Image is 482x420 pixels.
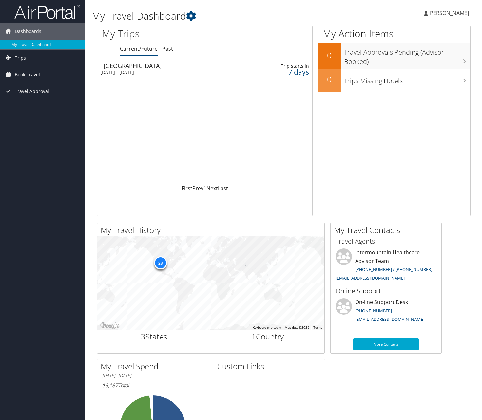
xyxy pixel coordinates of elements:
a: Past [162,45,173,52]
span: 1 [251,331,256,342]
a: [PHONE_NUMBER] [355,308,392,314]
a: [EMAIL_ADDRESS][DOMAIN_NAME] [336,275,405,281]
h2: My Travel Contacts [334,225,441,236]
div: Trip starts in [264,63,309,69]
span: Trips [15,50,26,66]
li: Intermountain Healthcare Advisor Team [332,248,440,283]
div: 28 [154,256,167,269]
h3: Trips Missing Hotels [344,73,470,85]
a: Current/Future [120,45,158,52]
div: 7 days [264,69,309,75]
img: Google [99,321,121,330]
h6: Total [102,382,203,389]
a: Next [206,185,218,192]
a: Open this area in Google Maps (opens a new window) [99,321,121,330]
h2: My Travel Spend [101,361,208,372]
a: [PERSON_NAME] [424,3,475,23]
h2: States [102,331,206,342]
a: 0Travel Approvals Pending (Advisor Booked) [318,43,470,68]
h1: My Trips [102,27,218,41]
div: [GEOGRAPHIC_DATA] [104,63,244,69]
h2: 0 [318,74,341,85]
h2: Country [216,331,320,342]
h2: Custom Links [217,361,325,372]
a: 1 [203,185,206,192]
span: $3,187 [102,382,118,389]
h6: [DATE] - [DATE] [102,373,203,379]
span: Book Travel [15,66,40,83]
span: 3 [141,331,145,342]
a: First [182,185,192,192]
h1: My Travel Dashboard [92,9,348,23]
span: [PERSON_NAME] [428,9,469,17]
a: [EMAIL_ADDRESS][DOMAIN_NAME] [355,316,424,322]
a: 0Trips Missing Hotels [318,69,470,92]
h2: 0 [318,50,341,61]
li: On-line Support Desk [332,298,440,325]
img: airportal-logo.png [14,4,80,20]
h1: My Action Items [318,27,470,41]
span: Map data ©2025 [285,326,309,329]
a: More Contacts [353,338,419,350]
h3: Online Support [336,286,436,296]
h3: Travel Agents [336,237,436,246]
div: [DATE] - [DATE] [100,69,241,75]
button: Keyboard shortcuts [253,325,281,330]
h2: My Travel History [101,225,324,236]
a: Last [218,185,228,192]
a: Terms (opens in new tab) [313,326,322,329]
a: [PHONE_NUMBER] / [PHONE_NUMBER] [355,266,432,272]
span: Dashboards [15,23,41,40]
a: Prev [192,185,203,192]
span: Travel Approval [15,83,49,100]
h3: Travel Approvals Pending (Advisor Booked) [344,45,470,66]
